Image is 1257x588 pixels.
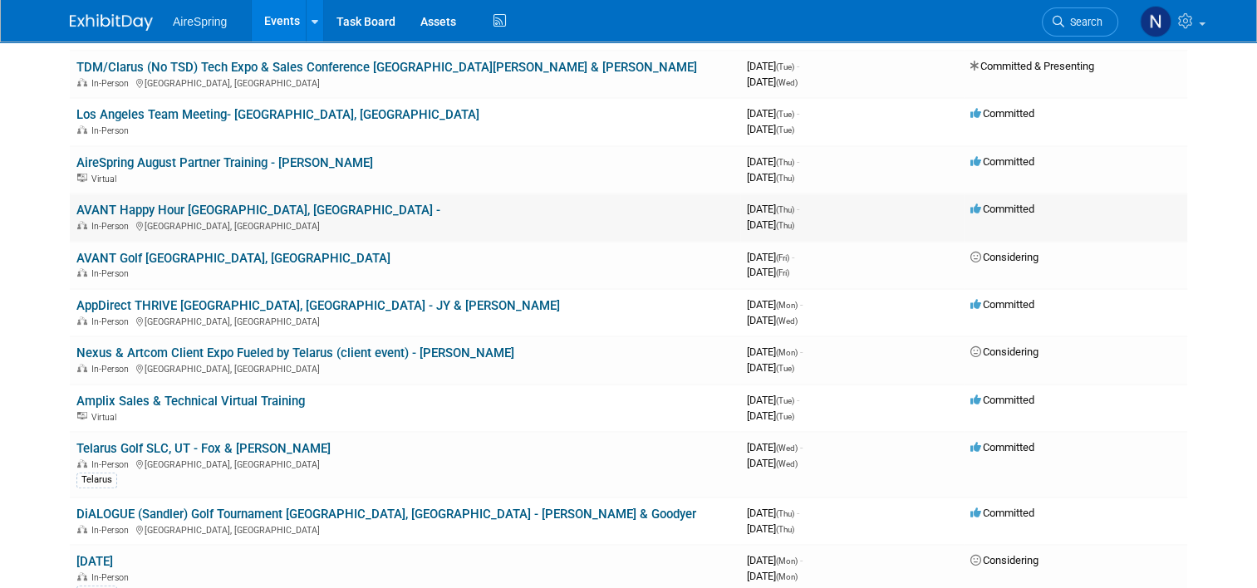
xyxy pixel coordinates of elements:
[747,361,794,374] span: [DATE]
[747,298,803,311] span: [DATE]
[747,345,803,358] span: [DATE]
[776,412,794,421] span: (Tue)
[800,345,803,358] span: -
[776,443,798,453] span: (Wed)
[776,221,794,230] span: (Thu)
[76,522,734,536] div: [GEOGRAPHIC_DATA], [GEOGRAPHIC_DATA]
[77,221,87,229] img: In-Person Event
[77,125,87,134] img: In-Person Event
[77,316,87,325] img: In-Person Event
[77,572,87,581] img: In-Person Event
[747,522,794,535] span: [DATE]
[747,314,798,326] span: [DATE]
[970,60,1094,72] span: Committed & Presenting
[91,78,134,89] span: In-Person
[747,554,803,566] span: [DATE]
[797,394,799,406] span: -
[77,525,87,533] img: In-Person Event
[77,412,87,420] img: Virtual Event
[76,394,305,409] a: Amplix Sales & Technical Virtual Training
[797,507,799,519] span: -
[76,507,696,522] a: DiALOGUE (Sandler) Golf Tournament [GEOGRAPHIC_DATA], [GEOGRAPHIC_DATA] - [PERSON_NAME] & Goodyer
[747,60,799,72] span: [DATE]
[76,554,113,569] a: [DATE]
[797,155,799,168] span: -
[800,554,803,566] span: -
[747,441,803,453] span: [DATE]
[776,348,798,357] span: (Mon)
[970,507,1034,519] span: Committed
[77,459,87,468] img: In-Person Event
[76,203,440,218] a: AVANT Happy Hour [GEOGRAPHIC_DATA], [GEOGRAPHIC_DATA] -
[797,107,799,120] span: -
[776,174,794,183] span: (Thu)
[776,253,789,262] span: (Fri)
[747,155,799,168] span: [DATE]
[776,62,794,71] span: (Tue)
[91,364,134,375] span: In-Person
[776,268,789,277] span: (Fri)
[1042,7,1118,37] a: Search
[747,507,799,519] span: [DATE]
[797,203,799,215] span: -
[91,459,134,470] span: In-Person
[776,158,794,167] span: (Thu)
[747,251,794,263] span: [DATE]
[970,203,1034,215] span: Committed
[77,364,87,372] img: In-Person Event
[747,570,798,582] span: [DATE]
[77,78,87,86] img: In-Person Event
[800,298,803,311] span: -
[76,76,734,89] div: [GEOGRAPHIC_DATA], [GEOGRAPHIC_DATA]
[970,345,1038,358] span: Considering
[747,394,799,406] span: [DATE]
[1064,16,1102,28] span: Search
[776,301,798,310] span: (Mon)
[970,394,1034,406] span: Committed
[76,314,734,327] div: [GEOGRAPHIC_DATA], [GEOGRAPHIC_DATA]
[1140,6,1171,37] img: Natalie Pyron
[776,205,794,214] span: (Thu)
[776,396,794,405] span: (Tue)
[747,266,789,278] span: [DATE]
[91,412,121,423] span: Virtual
[970,107,1034,120] span: Committed
[776,110,794,119] span: (Tue)
[91,525,134,536] span: In-Person
[76,457,734,470] div: [GEOGRAPHIC_DATA], [GEOGRAPHIC_DATA]
[747,123,794,135] span: [DATE]
[970,155,1034,168] span: Committed
[970,554,1038,566] span: Considering
[76,107,479,122] a: Los Angeles Team Meeting- [GEOGRAPHIC_DATA], [GEOGRAPHIC_DATA]
[747,457,798,469] span: [DATE]
[91,268,134,279] span: In-Person
[970,298,1034,311] span: Committed
[91,572,134,583] span: In-Person
[747,171,794,184] span: [DATE]
[776,556,798,566] span: (Mon)
[76,345,514,360] a: Nexus & Artcom Client Expo Fueled by Telarus (client event) - [PERSON_NAME]
[797,60,799,72] span: -
[76,218,734,232] div: [GEOGRAPHIC_DATA], [GEOGRAPHIC_DATA]
[91,221,134,232] span: In-Person
[776,78,798,87] span: (Wed)
[970,441,1034,453] span: Committed
[792,251,794,263] span: -
[747,218,794,231] span: [DATE]
[747,107,799,120] span: [DATE]
[76,298,560,313] a: AppDirect THRIVE [GEOGRAPHIC_DATA], [GEOGRAPHIC_DATA] - JY & [PERSON_NAME]
[776,459,798,468] span: (Wed)
[77,268,87,277] img: In-Person Event
[800,441,803,453] span: -
[776,572,798,581] span: (Mon)
[76,473,117,488] div: Telarus
[76,251,390,266] a: AVANT Golf [GEOGRAPHIC_DATA], [GEOGRAPHIC_DATA]
[747,76,798,88] span: [DATE]
[776,125,794,135] span: (Tue)
[776,364,794,373] span: (Tue)
[91,174,121,184] span: Virtual
[747,409,794,422] span: [DATE]
[91,125,134,136] span: In-Person
[776,509,794,518] span: (Thu)
[76,155,373,170] a: AireSpring August Partner Training - [PERSON_NAME]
